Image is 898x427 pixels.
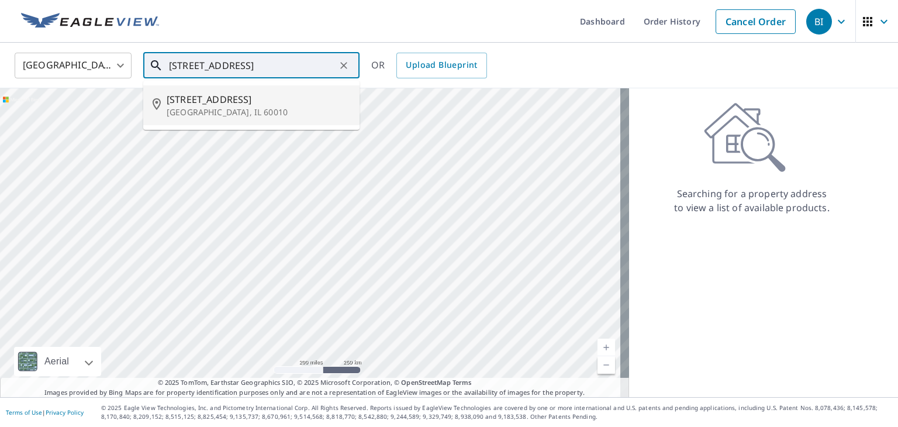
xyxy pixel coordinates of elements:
[158,378,472,388] span: © 2025 TomTom, Earthstar Geographics SIO, © 2025 Microsoft Corporation, ©
[14,347,101,376] div: Aerial
[597,339,615,356] a: Current Level 5, Zoom In
[167,106,350,118] p: [GEOGRAPHIC_DATA], IL 60010
[101,404,892,421] p: © 2025 Eagle View Technologies, Inc. and Pictometry International Corp. All Rights Reserved. Repo...
[453,378,472,387] a: Terms
[716,9,796,34] a: Cancel Order
[6,408,42,416] a: Terms of Use
[167,92,350,106] span: [STREET_ADDRESS]
[6,409,84,416] p: |
[406,58,477,73] span: Upload Blueprint
[597,356,615,374] a: Current Level 5, Zoom Out
[15,49,132,82] div: [GEOGRAPHIC_DATA]
[371,53,487,78] div: OR
[806,9,832,35] div: BI
[401,378,450,387] a: OpenStreetMap
[169,49,336,82] input: Search by address or latitude-longitude
[46,408,84,416] a: Privacy Policy
[41,347,72,376] div: Aerial
[673,187,830,215] p: Searching for a property address to view a list of available products.
[21,13,159,30] img: EV Logo
[336,57,352,74] button: Clear
[396,53,486,78] a: Upload Blueprint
